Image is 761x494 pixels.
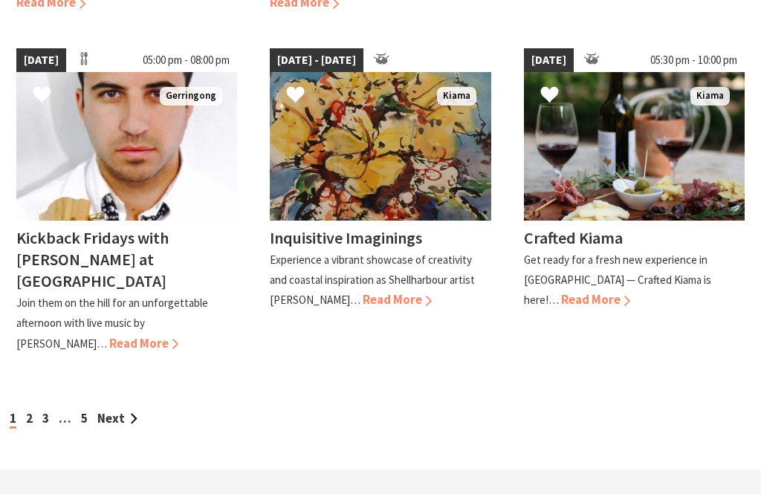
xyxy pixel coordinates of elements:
[270,48,490,354] a: [DATE] - [DATE] Vase of flowers Kiama Inquisitive Imaginings Experience a vibrant showcase of cre...
[524,253,711,307] p: Get ready for a fresh new experience in [GEOGRAPHIC_DATA] — Crafted Kiama is here!…
[270,227,422,248] h4: Inquisitive Imaginings
[270,253,475,307] p: Experience a vibrant showcase of creativity and coastal inspiration as Shellharbour artist [PERSO...
[16,48,66,72] span: [DATE]
[160,87,222,105] span: Gerringong
[18,71,66,121] button: Click to Favourite Kickback Fridays with Jason Invernon at Crooked River Estate
[109,335,178,351] span: Read More
[437,87,476,105] span: Kiama
[135,48,237,72] span: 05:00 pm - 08:00 pm
[271,71,320,121] button: Click to Favourite Inquisitive Imaginings
[561,291,630,308] span: Read More
[26,410,33,426] a: 2
[97,410,137,426] a: Next
[42,410,49,426] a: 3
[524,227,623,248] h4: Crafted Kiama
[643,48,745,72] span: 05:30 pm - 10:00 pm
[10,410,16,429] span: 1
[81,410,88,426] a: 5
[270,72,490,221] img: Vase of flowers
[524,48,574,72] span: [DATE]
[16,48,237,354] a: [DATE] 05:00 pm - 08:00 pm Jason Invernon Gerringong Kickback Fridays with [PERSON_NAME] at [GEOG...
[363,291,432,308] span: Read More
[16,296,208,350] p: Join them on the hill for an unforgettable afternoon with live music by [PERSON_NAME]…
[16,227,169,291] h4: Kickback Fridays with [PERSON_NAME] at [GEOGRAPHIC_DATA]
[59,410,71,426] span: …
[524,72,745,221] img: Wine and cheese placed on a table to enjoy
[524,48,745,354] a: [DATE] 05:30 pm - 10:00 pm Wine and cheese placed on a table to enjoy Kiama Crafted Kiama Get rea...
[525,71,574,121] button: Click to Favourite Crafted Kiama
[690,87,730,105] span: Kiama
[16,72,237,221] img: Jason Invernon
[270,48,363,72] span: [DATE] - [DATE]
